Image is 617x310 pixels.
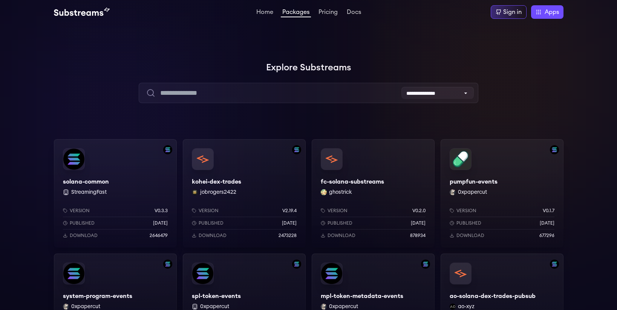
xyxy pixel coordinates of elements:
[456,220,481,226] p: Published
[345,9,363,17] a: Docs
[199,232,227,239] p: Download
[550,145,559,154] img: Filter by solana network
[150,232,168,239] p: 2646479
[503,8,522,17] div: Sign in
[328,220,352,226] p: Published
[539,232,554,239] p: 677296
[317,9,339,17] a: Pricing
[329,188,352,196] button: ghostrick
[54,139,177,248] a: Filter by solana networksolana-commonsolana-common StreamingFastVersionv0.3.3Published[DATE]Downl...
[543,208,554,214] p: v0.1.7
[183,139,306,248] a: Filter by solana networkkohei-dex-tradeskohei-dex-tradesjobrogers2422 jobrogers2422Versionv2.19.4...
[70,220,95,226] p: Published
[456,208,476,214] p: Version
[491,5,527,19] a: Sign in
[282,208,297,214] p: v2.19.4
[70,232,98,239] p: Download
[421,260,430,269] img: Filter by solana network
[71,188,107,196] button: StreamingFast
[412,208,426,214] p: v0.2.0
[545,8,559,17] span: Apps
[441,139,563,248] a: Filter by solana networkpumpfun-eventspumpfun-events0xpapercut 0xpapercutVersionv0.1.7Published[D...
[163,145,172,154] img: Filter by solana network
[312,139,435,248] a: fc-solana-substreamsfc-solana-substreamsghostrick ghostrickVersionv0.2.0Published[DATE]Download87...
[200,188,236,196] button: jobrogers2422
[199,208,219,214] p: Version
[456,232,484,239] p: Download
[281,9,311,17] a: Packages
[54,60,563,75] h1: Explore Substreams
[292,145,301,154] img: Filter by solana network
[292,260,301,269] img: Filter by solana network
[155,208,168,214] p: v0.3.3
[70,208,90,214] p: Version
[282,220,297,226] p: [DATE]
[279,232,297,239] p: 2473228
[458,188,487,196] button: 0xpapercut
[328,208,348,214] p: Version
[411,220,426,226] p: [DATE]
[153,220,168,226] p: [DATE]
[550,260,559,269] img: Filter by solana network
[328,232,355,239] p: Download
[199,220,224,226] p: Published
[540,220,554,226] p: [DATE]
[410,232,426,239] p: 878934
[54,8,110,17] img: Substream's logo
[163,260,172,269] img: Filter by solana network
[255,9,275,17] a: Home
